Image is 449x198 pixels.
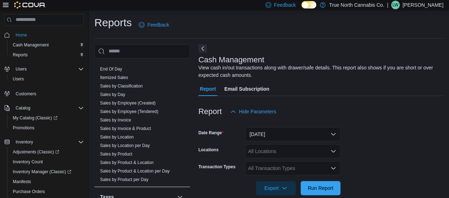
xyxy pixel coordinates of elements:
[13,149,59,155] span: Adjustments (Classic)
[10,148,84,156] span: Adjustments (Classic)
[100,160,154,165] a: Sales by Product & Location
[100,160,154,165] span: Sales by Product & Location
[10,51,84,59] span: Reports
[256,181,296,195] button: Export
[13,179,31,185] span: Manifests
[13,76,24,82] span: Users
[147,21,169,28] span: Feedback
[308,185,333,192] span: Run Report
[198,56,264,64] h3: Cash Management
[245,127,340,141] button: [DATE]
[7,123,87,133] button: Promotions
[13,159,43,165] span: Inventory Count
[10,158,84,166] span: Inventory Count
[7,50,87,60] button: Reports
[198,147,219,153] label: Locations
[16,91,36,97] span: Customers
[16,105,30,111] span: Catalog
[100,135,134,140] a: Sales by Location
[100,67,122,72] a: End Of Day
[100,177,148,182] span: Sales by Product per Day
[13,30,84,39] span: Home
[1,137,87,147] button: Inventory
[198,107,222,116] h3: Report
[13,31,30,39] a: Home
[136,18,172,32] a: Feedback
[10,75,27,83] a: Users
[1,30,87,40] button: Home
[301,181,340,195] button: Run Report
[392,1,398,9] span: LW
[198,64,440,79] div: View cash in/out transactions along with drawer/safe details. This report also shows if you are s...
[7,157,87,167] button: Inventory Count
[13,52,28,58] span: Reports
[330,148,336,154] button: Open list of options
[13,104,84,112] span: Catalog
[100,84,143,89] a: Sales by Classification
[13,169,71,175] span: Inventory Manager (Classic)
[13,125,34,131] span: Promotions
[13,138,36,146] button: Inventory
[100,92,125,97] span: Sales by Day
[100,83,143,89] span: Sales by Classification
[260,181,291,195] span: Export
[7,113,87,123] a: My Catalog (Classic)
[100,109,158,114] a: Sales by Employee (Tendered)
[274,1,296,9] span: Feedback
[16,139,33,145] span: Inventory
[7,40,87,50] button: Cash Management
[100,101,156,106] a: Sales by Employee (Created)
[100,143,150,148] span: Sales by Location per Day
[100,109,158,114] span: Sales by Employee (Tendered)
[239,108,276,115] span: Hide Parameters
[13,65,29,73] button: Users
[10,41,51,49] a: Cash Management
[200,82,216,96] span: Report
[100,118,131,123] a: Sales by Invoice
[176,51,184,59] button: Sales
[7,74,87,84] button: Users
[100,169,170,174] a: Sales by Product & Location per Day
[1,64,87,74] button: Users
[10,124,37,132] a: Promotions
[100,66,122,72] span: End Of Day
[10,158,46,166] a: Inventory Count
[1,103,87,113] button: Catalog
[10,114,84,122] span: My Catalog (Classic)
[198,44,207,53] button: Next
[13,89,84,98] span: Customers
[100,177,148,182] a: Sales by Product per Day
[10,187,48,196] a: Purchase Orders
[14,1,46,9] img: Cova
[13,104,33,112] button: Catalog
[391,1,400,9] div: Lisa Wyatt
[100,100,156,106] span: Sales by Employee (Created)
[100,117,131,123] span: Sales by Invoice
[1,88,87,98] button: Customers
[330,165,336,171] button: Open list of options
[100,92,125,97] a: Sales by Day
[7,177,87,187] button: Manifests
[16,32,27,38] span: Home
[10,75,84,83] span: Users
[198,164,235,170] label: Transaction Types
[10,124,84,132] span: Promotions
[100,75,128,80] span: Itemized Sales
[13,138,84,146] span: Inventory
[10,187,84,196] span: Purchase Orders
[13,65,84,73] span: Users
[100,152,132,157] a: Sales by Product
[13,90,39,98] a: Customers
[13,189,45,194] span: Purchase Orders
[10,168,84,176] span: Inventory Manager (Classic)
[7,147,87,157] a: Adjustments (Classic)
[16,66,27,72] span: Users
[10,114,60,122] a: My Catalog (Classic)
[13,42,49,48] span: Cash Management
[100,126,151,131] span: Sales by Invoice & Product
[329,1,384,9] p: True North Cannabis Co.
[13,115,58,121] span: My Catalog (Classic)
